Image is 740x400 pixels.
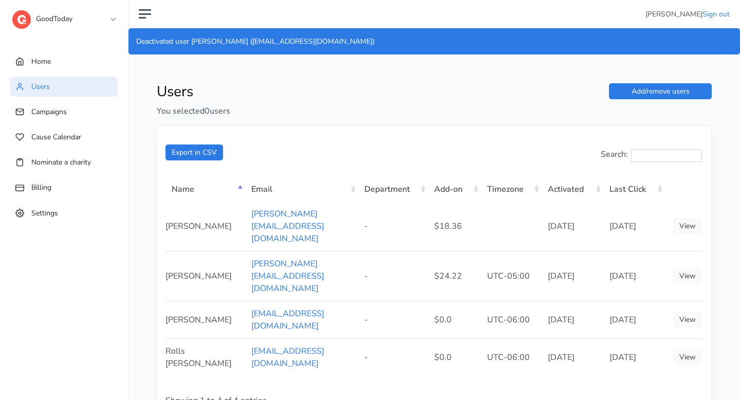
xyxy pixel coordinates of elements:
[251,308,324,332] a: [EMAIL_ADDRESS][DOMAIN_NAME]
[601,148,702,162] label: Search:
[31,157,91,167] span: Nominate a charity
[165,251,245,301] td: [PERSON_NAME]
[157,83,427,101] h1: Users
[428,202,481,251] td: $18.36
[31,57,51,66] span: Home
[172,148,217,157] span: Export in CSV
[165,175,245,202] th: Name: activate to sort column descending
[251,258,324,294] a: [PERSON_NAME][EMAIL_ADDRESS][DOMAIN_NAME]
[428,175,481,202] th: Add-on: activate to sort column ascending
[245,175,358,202] th: Email: activate to sort column ascending
[165,301,245,338] td: [PERSON_NAME]
[31,208,58,217] span: Settings
[603,338,665,376] td: [DATE]
[645,9,730,20] li: [PERSON_NAME]
[10,152,118,172] a: Nominate a charity
[31,107,67,117] span: Campaigns
[10,51,118,71] a: Home
[10,203,118,223] a: Settings
[10,127,118,147] a: Cause Calendar
[603,175,665,202] th: Last Click: activate to sort column ascending
[673,349,702,365] a: View
[358,202,429,251] td: -
[609,83,712,99] a: Add/remove users
[12,7,115,26] a: GoodToday
[542,202,603,251] td: [DATE]
[358,175,429,202] th: Department: activate to sort column ascending
[603,251,665,301] td: [DATE]
[481,301,542,338] td: UTC-06:00
[428,301,481,338] td: $0.0
[358,251,429,301] td: -
[542,301,603,338] td: [DATE]
[128,28,740,54] div: Deactivated user [PERSON_NAME] ([EMAIL_ADDRESS][DOMAIN_NAME])
[10,77,118,97] a: Users
[12,10,31,29] img: logo-dashboard-4662da770dd4bea1a8774357aa970c5cb092b4650ab114813ae74da458e76571.svg
[205,105,210,117] span: 0
[481,251,542,301] td: UTC-05:00
[428,338,481,376] td: $0.0
[31,132,81,142] span: Cause Calendar
[603,301,665,338] td: [DATE]
[251,346,324,369] a: [EMAIL_ADDRESS][DOMAIN_NAME]
[542,251,603,301] td: [DATE]
[165,202,245,251] td: [PERSON_NAME]
[603,202,665,251] td: [DATE]
[10,102,118,122] a: Campaigns
[631,149,702,162] input: Search:
[673,218,702,234] a: View
[31,82,50,92] span: Users
[702,9,730,19] a: Sign out
[673,312,702,328] a: View
[251,208,324,244] a: [PERSON_NAME][EMAIL_ADDRESS][DOMAIN_NAME]
[481,175,542,202] th: Timezone: activate to sort column ascending
[542,338,603,376] td: [DATE]
[165,338,245,376] td: Rolls [PERSON_NAME]
[31,183,51,192] span: Billing
[358,338,429,376] td: -
[481,338,542,376] td: UTC-06:00
[542,175,603,202] th: Activated: activate to sort column ascending
[165,144,223,160] button: Export in CSV
[673,268,702,284] a: View
[157,105,427,117] p: You selected users
[428,251,481,301] td: $24.22
[358,301,429,338] td: -
[10,177,118,197] a: Billing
